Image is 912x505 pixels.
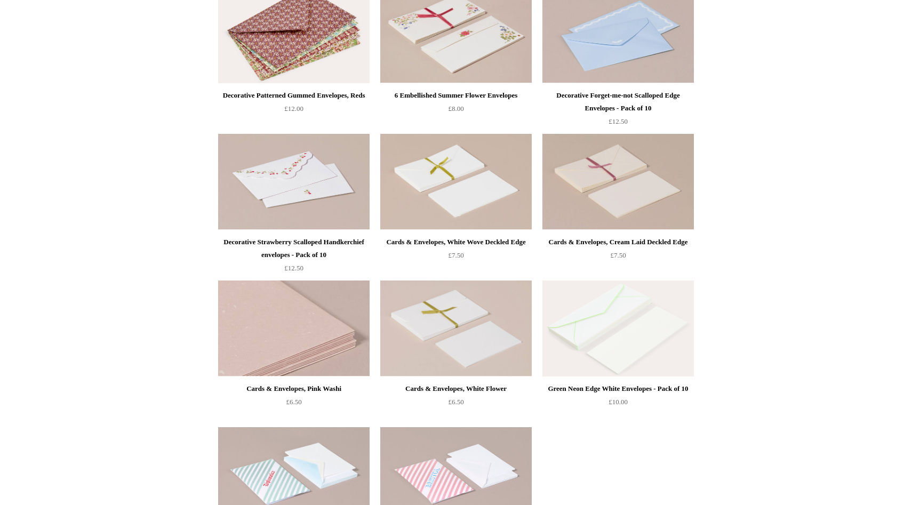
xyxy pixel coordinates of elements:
a: Decorative Strawberry Scalloped Handkerchief envelopes - Pack of 10 £12.50 [218,236,370,279]
img: Cards & Envelopes, White Flower [380,280,532,376]
a: Cards & Envelopes, Cream Laid Deckled Edge £7.50 [542,236,694,279]
span: £10.00 [609,398,628,406]
div: Cards & Envelopes, White Flower [383,382,529,395]
div: Decorative Forget-me-not Scalloped Edge Envelopes - Pack of 10 [545,89,691,115]
img: Decorative Strawberry Scalloped Handkerchief envelopes - Pack of 10 [218,134,370,230]
div: Cards & Envelopes, Pink Washi [221,382,367,395]
a: Green Neon Edge White Envelopes - Pack of 10 Green Neon Edge White Envelopes - Pack of 10 [542,280,694,376]
span: £6.50 [448,398,463,406]
img: Cards & Envelopes, White Wove Deckled Edge [380,134,532,230]
span: £12.00 [284,105,303,113]
div: Decorative Patterned Gummed Envelopes, Reds [221,89,367,102]
a: Cards & Envelopes, Cream Laid Deckled Edge Cards & Envelopes, Cream Laid Deckled Edge [542,134,694,230]
a: Decorative Strawberry Scalloped Handkerchief envelopes - Pack of 10 Decorative Strawberry Scallop... [218,134,370,230]
a: 6 Embellished Summer Flower Envelopes £8.00 [380,89,532,133]
div: Green Neon Edge White Envelopes - Pack of 10 [545,382,691,395]
a: Decorative Forget-me-not Scalloped Edge Envelopes - Pack of 10 £12.50 [542,89,694,133]
div: Cards & Envelopes, Cream Laid Deckled Edge [545,236,691,249]
span: £7.50 [610,251,626,259]
span: £12.50 [609,117,628,125]
img: Green Neon Edge White Envelopes - Pack of 10 [542,280,694,376]
a: Cards & Envelopes, White Wove Deckled Edge Cards & Envelopes, White Wove Deckled Edge [380,134,532,230]
a: Decorative Patterned Gummed Envelopes, Reds £12.00 [218,89,370,133]
img: Cards & Envelopes, Pink Washi [218,280,370,376]
a: Green Neon Edge White Envelopes - Pack of 10 £10.00 [542,382,694,426]
a: Cards & Envelopes, Pink Washi £6.50 [218,382,370,426]
div: Cards & Envelopes, White Wove Deckled Edge [383,236,529,249]
a: Cards & Envelopes, Pink Washi Cards & Envelopes, Pink Washi [218,280,370,376]
span: £12.50 [284,264,303,272]
a: Cards & Envelopes, White Flower Cards & Envelopes, White Flower [380,280,532,376]
div: 6 Embellished Summer Flower Envelopes [383,89,529,102]
a: Cards & Envelopes, White Wove Deckled Edge £7.50 [380,236,532,279]
div: Decorative Strawberry Scalloped Handkerchief envelopes - Pack of 10 [221,236,367,261]
a: Cards & Envelopes, White Flower £6.50 [380,382,532,426]
img: Cards & Envelopes, Cream Laid Deckled Edge [542,134,694,230]
span: £7.50 [448,251,463,259]
span: £6.50 [286,398,301,406]
span: £8.00 [448,105,463,113]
